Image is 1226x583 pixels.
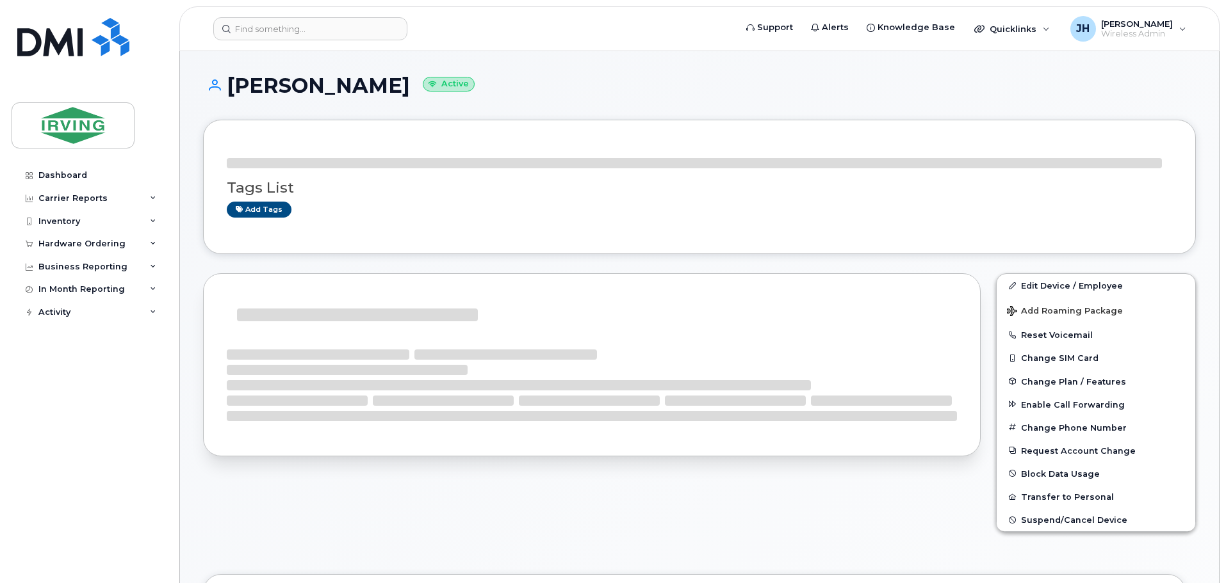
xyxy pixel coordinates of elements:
[997,416,1195,439] button: Change Phone Number
[997,323,1195,346] button: Reset Voicemail
[1021,376,1126,386] span: Change Plan / Features
[997,346,1195,369] button: Change SIM Card
[227,202,291,218] a: Add tags
[203,74,1196,97] h1: [PERSON_NAME]
[997,485,1195,508] button: Transfer to Personal
[997,297,1195,323] button: Add Roaming Package
[997,462,1195,485] button: Block Data Usage
[1021,399,1125,409] span: Enable Call Forwarding
[997,439,1195,462] button: Request Account Change
[997,274,1195,297] a: Edit Device / Employee
[423,77,475,92] small: Active
[227,180,1172,196] h3: Tags List
[997,508,1195,531] button: Suspend/Cancel Device
[997,393,1195,416] button: Enable Call Forwarding
[1021,515,1127,525] span: Suspend/Cancel Device
[997,370,1195,393] button: Change Plan / Features
[1007,306,1123,318] span: Add Roaming Package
